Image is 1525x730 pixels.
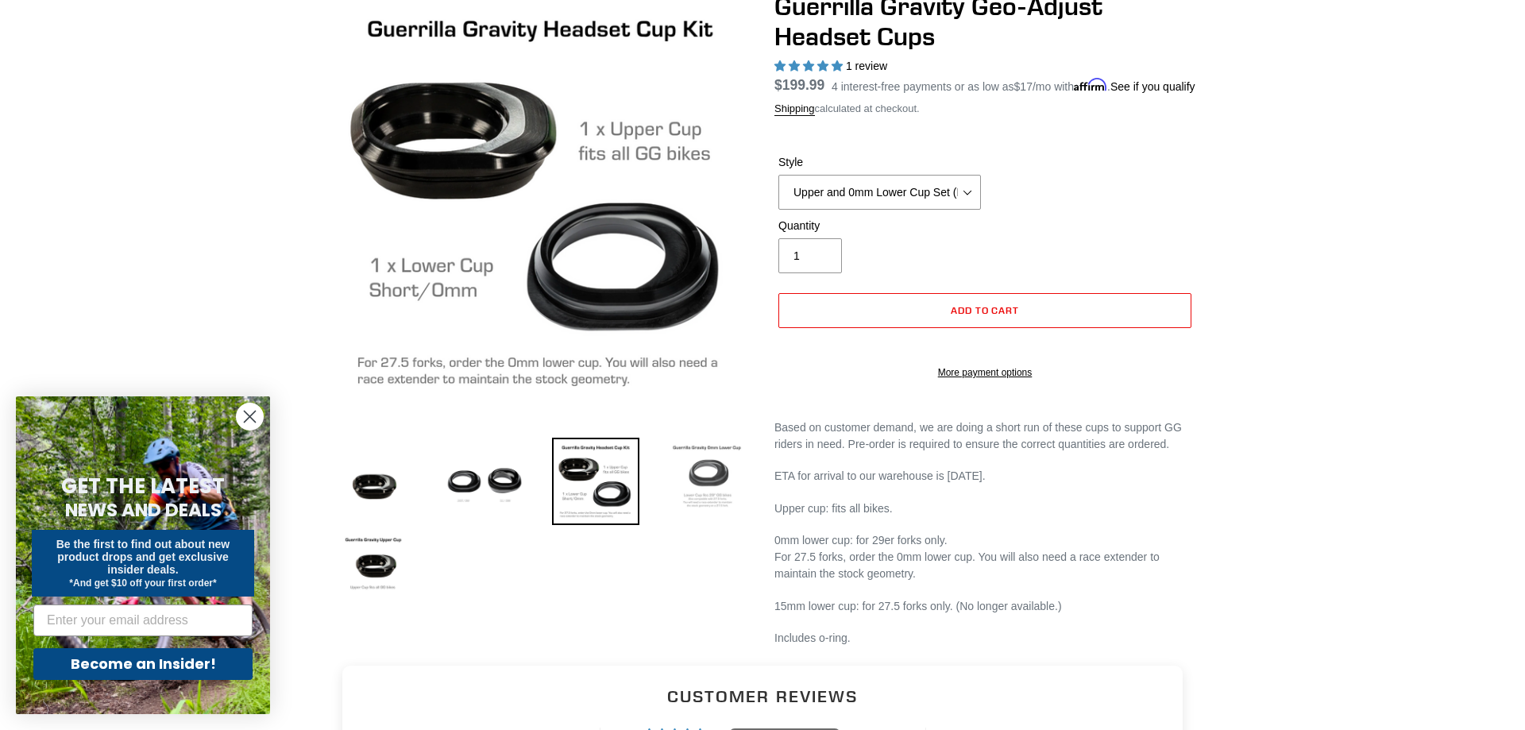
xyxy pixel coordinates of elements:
label: Quantity [778,218,981,234]
p: Includes o-ring. [774,630,1195,647]
a: More payment options [778,365,1191,380]
span: GET THE LATEST [61,472,225,500]
p: ETA for arrival to our warehouse is [DATE]. [774,468,1195,485]
img: Load image into Gallery viewer, Guerrilla Gravity Geo-Adjust Headset Cups [330,530,417,617]
a: See if you qualify - Learn more about Affirm Financing (opens in modal) [1110,80,1195,93]
div: calculated at checkout. [774,101,1195,117]
h2: Customer Reviews [355,685,1170,708]
p: 4 interest-free payments or as low as /mo with . [832,75,1195,95]
p: Based on customer demand, we are doing a short run of these cups to support GG riders in need. Pr... [774,419,1195,453]
input: Enter your email address [33,604,253,636]
button: Add to cart [778,293,1191,328]
span: 1 review [846,60,887,72]
img: Load image into Gallery viewer, Guerrilla Gravity Geo-Adjust Headset Cups [330,438,417,525]
p: Upper cup: fits all bikes. [774,500,1195,517]
label: Style [778,154,981,171]
span: *And get $10 off your first order* [69,577,216,589]
span: $17 [1014,80,1033,93]
button: Become an Insider! [33,648,253,680]
span: 5.00 stars [774,60,846,72]
img: Load image into Gallery viewer, Guerrilla Gravity Geo-Adjust Headset Cups [663,438,751,525]
span: NEWS AND DEALS [65,497,222,523]
span: Be the first to find out about new product drops and get exclusive insider deals. [56,538,230,576]
span: Affirm [1074,78,1107,91]
p: 15mm lower cup: for 27.5 forks only. (No longer available.) [774,598,1195,615]
span: $199.99 [774,77,824,93]
p: 0mm lower cup: for 29er forks only. For 27.5 forks, order the 0mm lower cup. You will also need a... [774,532,1195,582]
a: Shipping [774,102,815,116]
span: Add to cart [951,304,1020,316]
button: Close dialog [236,403,264,431]
img: Load image into Gallery viewer, Guerrilla Gravity Geo-Adjust Headset Cups [441,438,528,525]
img: Load image into Gallery viewer, Guerrilla Gravity Geo-Adjust Headset Cups [552,438,639,525]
